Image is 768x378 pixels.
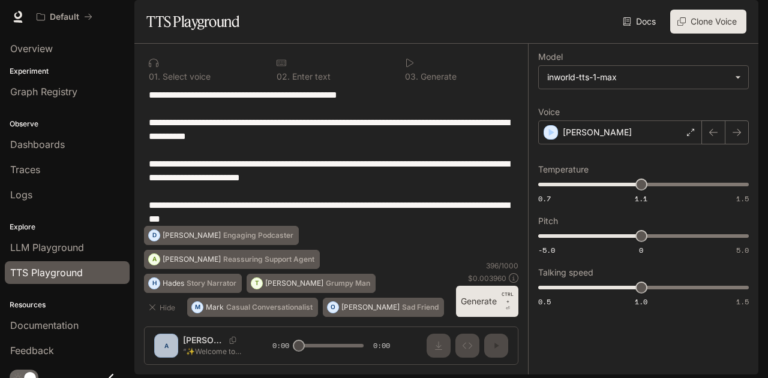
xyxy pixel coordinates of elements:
[149,274,160,293] div: H
[206,304,224,311] p: Mark
[160,72,211,81] p: Select voice
[670,10,746,34] button: Clone Voice
[149,226,160,245] div: D
[539,66,748,89] div: inworld-tts-1-max
[563,126,632,138] p: [PERSON_NAME]
[502,291,514,312] p: ⏎
[192,298,203,317] div: M
[50,12,79,22] p: Default
[251,274,262,293] div: T
[418,72,457,81] p: Generate
[736,193,749,204] span: 1.5
[144,250,320,269] button: A[PERSON_NAME]Reassuring Support Agent
[265,280,323,287] p: [PERSON_NAME]
[149,72,160,81] p: 0 1 .
[538,165,589,174] p: Temperature
[538,217,558,225] p: Pitch
[223,232,293,239] p: Engaging Podcaster
[187,280,236,287] p: Story Narrator
[277,72,290,81] p: 0 2 .
[144,298,182,317] button: Hide
[635,193,647,204] span: 1.1
[736,297,749,307] span: 1.5
[405,72,418,81] p: 0 3 .
[538,297,551,307] span: 0.5
[538,108,560,116] p: Voice
[146,10,239,34] h1: TTS Playground
[538,53,563,61] p: Model
[402,304,439,311] p: Sad Friend
[163,232,221,239] p: [PERSON_NAME]
[31,5,98,29] button: All workspaces
[290,72,331,81] p: Enter text
[187,298,318,317] button: MMarkCasual Conversationalist
[247,274,376,293] button: T[PERSON_NAME]Grumpy Man
[144,226,299,245] button: D[PERSON_NAME]Engaging Podcaster
[149,250,160,269] div: A
[538,268,593,277] p: Talking speed
[620,10,661,34] a: Docs
[635,297,647,307] span: 1.0
[538,245,555,255] span: -5.0
[736,245,749,255] span: 5.0
[547,71,729,83] div: inworld-tts-1-max
[323,298,444,317] button: O[PERSON_NAME]Sad Friend
[163,256,221,263] p: [PERSON_NAME]
[226,304,313,311] p: Casual Conversationalist
[456,286,518,317] button: GenerateCTRL +⏎
[502,291,514,305] p: CTRL +
[341,304,400,311] p: [PERSON_NAME]
[328,298,338,317] div: O
[326,280,370,287] p: Grumpy Man
[639,245,643,255] span: 0
[223,256,314,263] p: Reassuring Support Agent
[144,274,242,293] button: HHadesStory Narrator
[538,193,551,204] span: 0.7
[163,280,184,287] p: Hades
